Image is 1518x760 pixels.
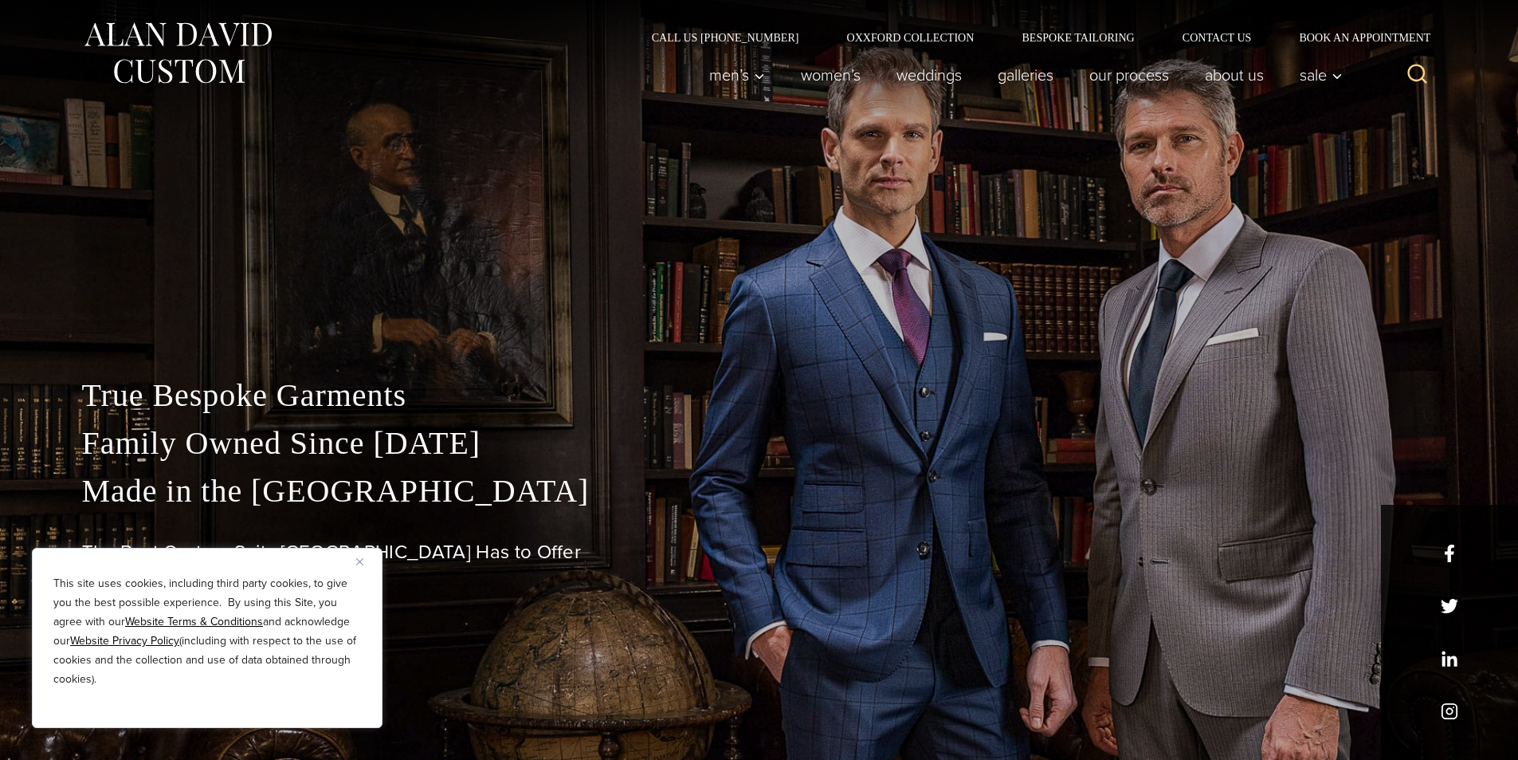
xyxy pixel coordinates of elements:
[1071,59,1187,91] a: Our Process
[998,32,1158,43] a: Bespoke Tailoring
[82,18,273,89] img: Alan David Custom
[783,59,878,91] a: Women’s
[1300,67,1343,83] span: Sale
[628,32,823,43] a: Call Us [PHONE_NUMBER]
[70,632,179,649] a: Website Privacy Policy
[82,372,1437,515] p: True Bespoke Garments Family Owned Since [DATE] Made in the [GEOGRAPHIC_DATA]
[709,67,765,83] span: Men’s
[356,552,375,571] button: Close
[1187,59,1281,91] a: About Us
[878,59,979,91] a: weddings
[1159,32,1276,43] a: Contact Us
[356,558,363,565] img: Close
[979,59,1071,91] a: Galleries
[82,541,1437,564] h1: The Best Custom Suits [GEOGRAPHIC_DATA] Has to Offer
[125,613,263,630] a: Website Terms & Conditions
[1275,32,1436,43] a: Book an Appointment
[53,574,361,689] p: This site uses cookies, including third party cookies, to give you the best possible experience. ...
[628,32,1437,43] nav: Secondary Navigation
[822,32,998,43] a: Oxxford Collection
[1398,56,1437,94] button: View Search Form
[691,59,1351,91] nav: Primary Navigation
